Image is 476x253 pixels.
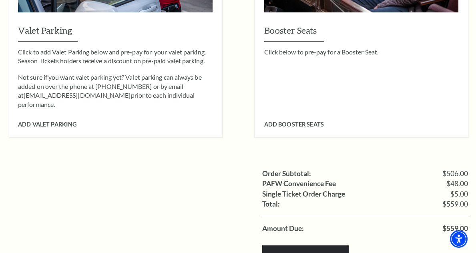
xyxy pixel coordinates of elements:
span: $48.00 [446,180,468,187]
span: $506.00 [442,170,468,177]
p: Click to add Valet Parking below and pre-pay for your valet parking. Season Tickets holders recei... [18,48,213,66]
label: Order Subtotal: [262,170,311,177]
h3: Valet Parking [18,24,213,42]
h3: Booster Seats [264,24,459,42]
span: Add Booster Seats [264,121,324,128]
label: Single Ticket Order Charge [262,191,345,198]
span: $5.00 [450,191,468,198]
label: PAFW Convenience Fee [262,180,336,187]
span: $559.00 [442,201,468,208]
div: Accessibility Menu [450,230,468,248]
label: Amount Due: [262,225,304,232]
p: Click below to pre-pay for a Booster Seat. [264,48,459,56]
span: Add Valet Parking [18,121,76,128]
span: $559.00 [442,225,468,232]
label: Total: [262,201,280,208]
p: Not sure if you want valet parking yet? Valet parking can always be added on over the phone at [P... [18,73,213,109]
